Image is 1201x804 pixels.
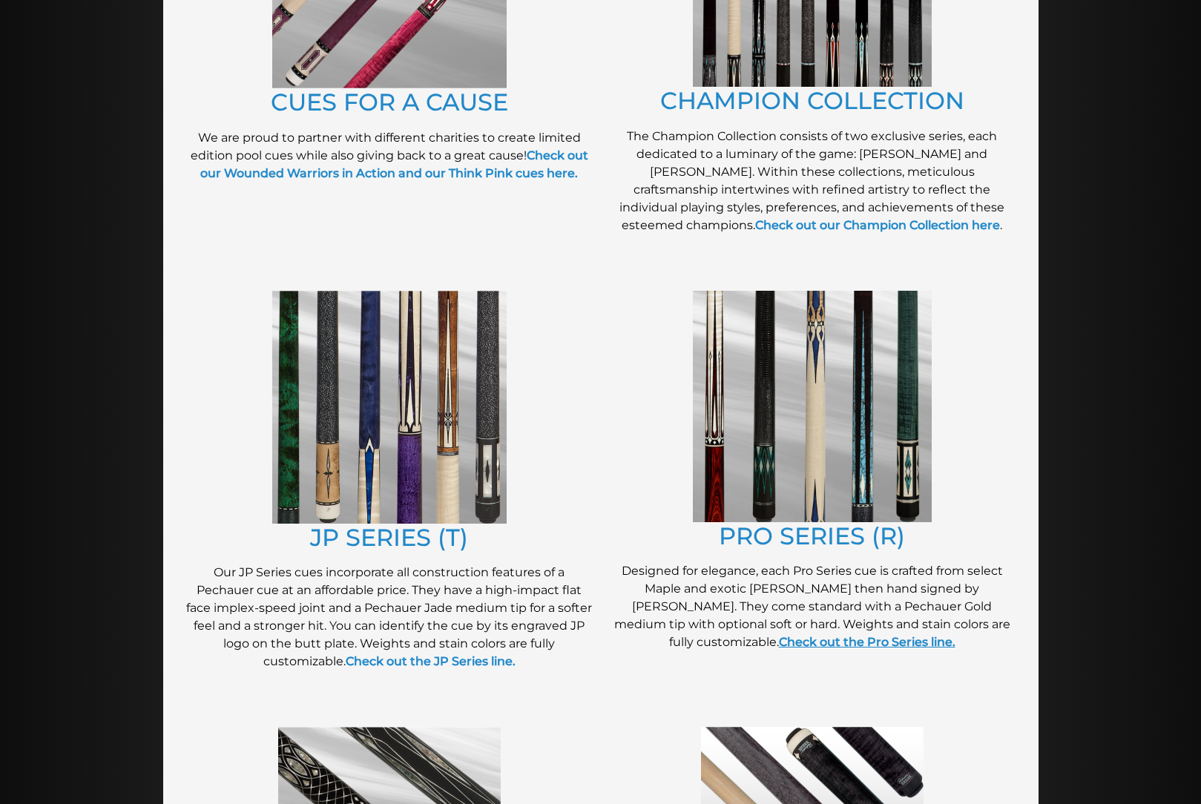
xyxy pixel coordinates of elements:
a: Check out the Pro Series line. [779,635,955,649]
p: Designed for elegance, each Pro Series cue is crafted from select Maple and exotic [PERSON_NAME] ... [608,562,1016,651]
a: Check out our Wounded Warriors in Action and our Think Pink cues here. [200,148,588,180]
p: The Champion Collection consists of two exclusive series, each dedicated to a luminary of the gam... [608,128,1016,234]
a: CHAMPION COLLECTION [660,86,964,115]
a: Check out our Champion Collection here [755,218,1000,232]
a: PRO SERIES (R) [719,521,905,550]
a: Check out the JP Series line. [346,654,516,668]
a: JP SERIES (T) [310,523,468,552]
p: We are proud to partner with different charities to create limited edition pool cues while also g... [185,129,593,182]
p: Our JP Series cues incorporate all construction features of a Pechauer cue at an affordable price... [185,564,593,670]
a: CUES FOR A CAUSE [271,88,508,116]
